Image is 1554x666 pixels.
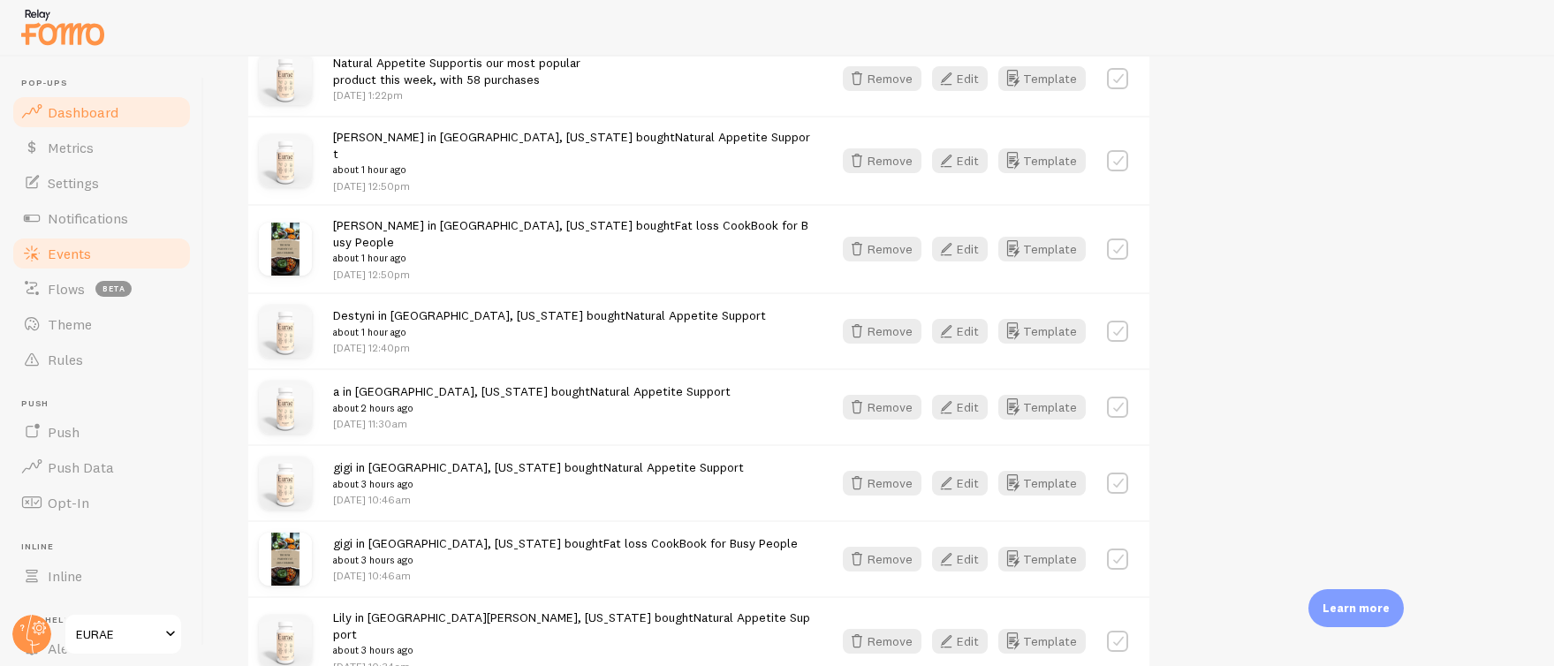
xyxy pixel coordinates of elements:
[333,459,744,492] span: gigi in [GEOGRAPHIC_DATA], [US_STATE] bought
[333,609,810,642] a: Natural Appetite Support
[932,66,998,91] a: Edit
[932,319,988,344] button: Edit
[843,629,921,654] button: Remove
[21,78,193,89] span: Pop-ups
[333,324,766,340] small: about 1 hour ago
[64,613,183,655] a: EURAE
[259,52,312,105] img: Front_1_small.png
[11,130,193,165] a: Metrics
[333,217,808,250] a: Fat loss CookBook for Busy People
[333,129,810,162] a: Natural Appetite Support
[932,66,988,91] button: Edit
[603,459,744,475] a: Natural Appetite Support
[333,129,811,178] span: [PERSON_NAME] in [GEOGRAPHIC_DATA], [US_STATE] bought
[333,267,811,282] p: [DATE] 12:50pm
[932,395,988,420] button: Edit
[333,552,798,568] small: about 3 hours ago
[333,400,731,416] small: about 2 hours ago
[48,315,92,333] span: Theme
[998,319,1086,344] button: Template
[259,305,312,358] img: Front_1_small.png
[333,340,766,355] p: [DATE] 12:40pm
[932,395,998,420] a: Edit
[48,245,91,262] span: Events
[843,395,921,420] button: Remove
[48,174,99,192] span: Settings
[932,629,998,654] a: Edit
[1308,589,1404,627] div: Learn more
[333,609,811,659] span: Lily in [GEOGRAPHIC_DATA][PERSON_NAME], [US_STATE] bought
[998,547,1086,571] button: Template
[998,237,1086,261] button: Template
[932,148,998,173] a: Edit
[11,485,193,520] a: Opt-In
[333,307,766,340] span: Destyni in [GEOGRAPHIC_DATA], [US_STATE] bought
[259,457,312,510] img: Front_1_small.png
[48,103,118,121] span: Dashboard
[333,416,731,431] p: [DATE] 11:30am
[843,319,921,344] button: Remove
[843,148,921,173] button: Remove
[259,134,312,187] img: Front_1_small.png
[932,547,998,571] a: Edit
[333,55,580,87] span: is our most popular product this week, with 58 purchases
[76,624,160,645] span: EURAE
[11,307,193,342] a: Theme
[932,471,998,496] a: Edit
[11,236,193,271] a: Events
[998,148,1086,173] a: Template
[333,535,798,568] span: gigi in [GEOGRAPHIC_DATA], [US_STATE] bought
[11,450,193,485] a: Push Data
[259,223,312,276] img: The_Busy_Parent_s_FatLoss_Cookbook_3098_x_2324_px_small.png
[998,66,1086,91] button: Template
[21,398,193,410] span: Push
[48,139,94,156] span: Metrics
[932,237,988,261] button: Edit
[333,642,811,658] small: about 3 hours ago
[333,492,744,507] p: [DATE] 10:46am
[603,535,798,551] a: Fat loss CookBook for Busy People
[333,217,811,267] span: [PERSON_NAME] in [GEOGRAPHIC_DATA], [US_STATE] bought
[843,471,921,496] button: Remove
[333,55,474,71] a: Natural Appetite Support
[48,567,82,585] span: Inline
[48,209,128,227] span: Notifications
[11,414,193,450] a: Push
[333,162,811,178] small: about 1 hour ago
[48,423,80,441] span: Push
[998,395,1086,420] button: Template
[843,237,921,261] button: Remove
[11,271,193,307] a: Flows beta
[11,201,193,236] a: Notifications
[259,533,312,586] img: The_Busy_Parent_s_FatLoss_Cookbook_3098_x_2324_px_small.png
[998,629,1086,654] button: Template
[1323,600,1390,617] p: Learn more
[590,383,731,399] a: Natural Appetite Support
[48,458,114,476] span: Push Data
[11,558,193,594] a: Inline
[333,476,744,492] small: about 3 hours ago
[998,471,1086,496] button: Template
[19,4,107,49] img: fomo-relay-logo-orange.svg
[48,280,85,298] span: Flows
[333,87,580,102] p: [DATE] 1:22pm
[932,629,988,654] button: Edit
[333,568,798,583] p: [DATE] 10:46am
[333,250,811,266] small: about 1 hour ago
[932,319,998,344] a: Edit
[259,381,312,434] img: Front_1_small.png
[333,178,811,193] p: [DATE] 12:50pm
[333,383,731,416] span: a in [GEOGRAPHIC_DATA], [US_STATE] bought
[932,471,988,496] button: Edit
[625,307,766,323] a: Natural Appetite Support
[11,342,193,377] a: Rules
[21,541,193,553] span: Inline
[843,66,921,91] button: Remove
